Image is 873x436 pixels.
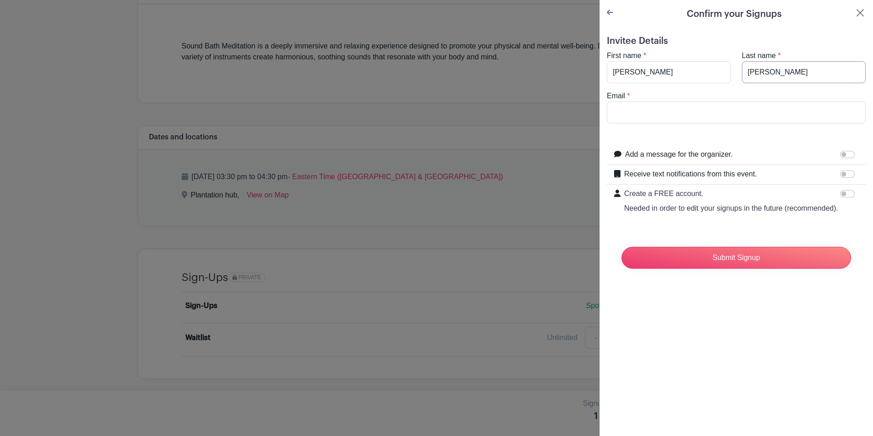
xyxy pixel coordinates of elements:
[624,169,757,180] label: Receive text notifications from this event.
[742,50,776,61] label: Last name
[607,90,625,101] label: Email
[624,203,838,214] p: Needed in order to edit your signups in the future (recommended).
[625,149,733,160] label: Add a message for the organizer.
[855,7,866,18] button: Close
[687,7,782,21] h5: Confirm your Signups
[621,247,851,269] input: Submit Signup
[607,36,866,47] h5: Invitee Details
[624,188,838,199] p: Create a FREE account.
[607,50,642,61] label: First name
